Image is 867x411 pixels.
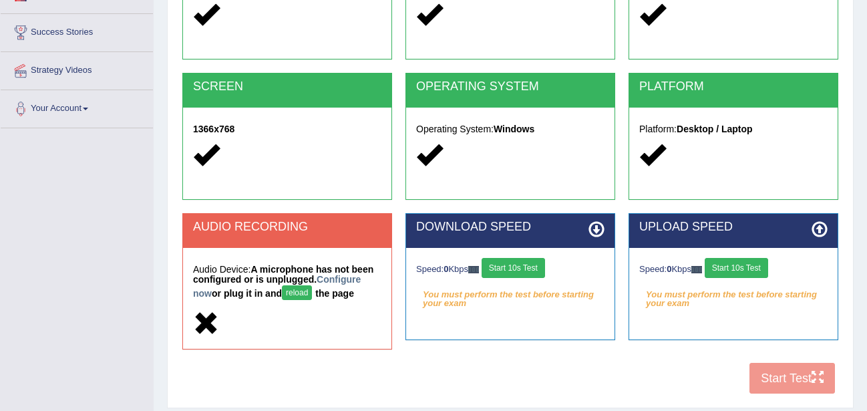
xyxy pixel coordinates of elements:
[468,266,479,273] img: ajax-loader-fb-connection.gif
[193,265,381,303] h5: Audio Device:
[705,258,768,278] button: Start 10s Test
[639,124,828,134] h5: Platform:
[639,258,828,281] div: Speed: Kbps
[639,221,828,234] h2: UPLOAD SPEED
[416,285,604,305] em: You must perform the test before starting your exam
[1,14,153,47] a: Success Stories
[667,264,671,274] strong: 0
[193,274,361,299] a: Configure now
[416,258,604,281] div: Speed: Kbps
[691,266,702,273] img: ajax-loader-fb-connection.gif
[193,264,373,299] strong: A microphone has not been configured or is unplugged. or plug it in and the page
[482,258,545,278] button: Start 10s Test
[416,80,604,94] h2: OPERATING SYSTEM
[1,90,153,124] a: Your Account
[677,124,753,134] strong: Desktop / Laptop
[639,285,828,305] em: You must perform the test before starting your exam
[282,285,312,300] button: reload
[494,124,534,134] strong: Windows
[416,221,604,234] h2: DOWNLOAD SPEED
[193,124,234,134] strong: 1366x768
[1,52,153,86] a: Strategy Videos
[193,221,381,234] h2: AUDIO RECORDING
[444,264,448,274] strong: 0
[639,80,828,94] h2: PLATFORM
[193,80,381,94] h2: SCREEN
[416,124,604,134] h5: Operating System:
